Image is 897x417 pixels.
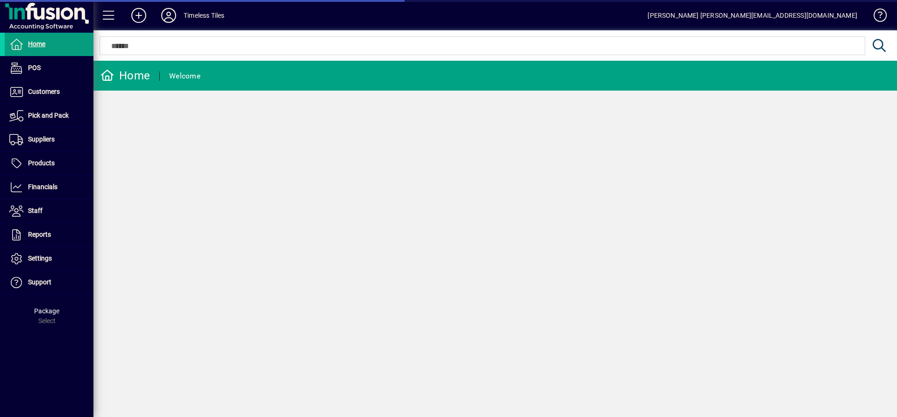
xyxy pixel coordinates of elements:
div: Welcome [169,69,200,84]
a: Staff [5,199,93,223]
span: Customers [28,88,60,95]
a: Pick and Pack [5,104,93,127]
span: Products [28,159,55,167]
span: Package [34,307,59,315]
a: Reports [5,223,93,247]
span: Suppliers [28,135,55,143]
span: Reports [28,231,51,238]
button: Add [124,7,154,24]
span: Home [28,40,45,48]
a: Knowledge Base [867,2,885,32]
a: POS [5,57,93,80]
button: Profile [154,7,184,24]
span: POS [28,64,41,71]
a: Products [5,152,93,175]
span: Settings [28,254,52,262]
span: Support [28,278,51,286]
div: Timeless Tiles [184,8,224,23]
a: Settings [5,247,93,270]
div: [PERSON_NAME] [PERSON_NAME][EMAIL_ADDRESS][DOMAIN_NAME] [648,8,857,23]
div: Home [100,68,150,83]
a: Suppliers [5,128,93,151]
a: Customers [5,80,93,104]
span: Financials [28,183,57,191]
a: Financials [5,176,93,199]
a: Support [5,271,93,294]
span: Pick and Pack [28,112,69,119]
span: Staff [28,207,43,214]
